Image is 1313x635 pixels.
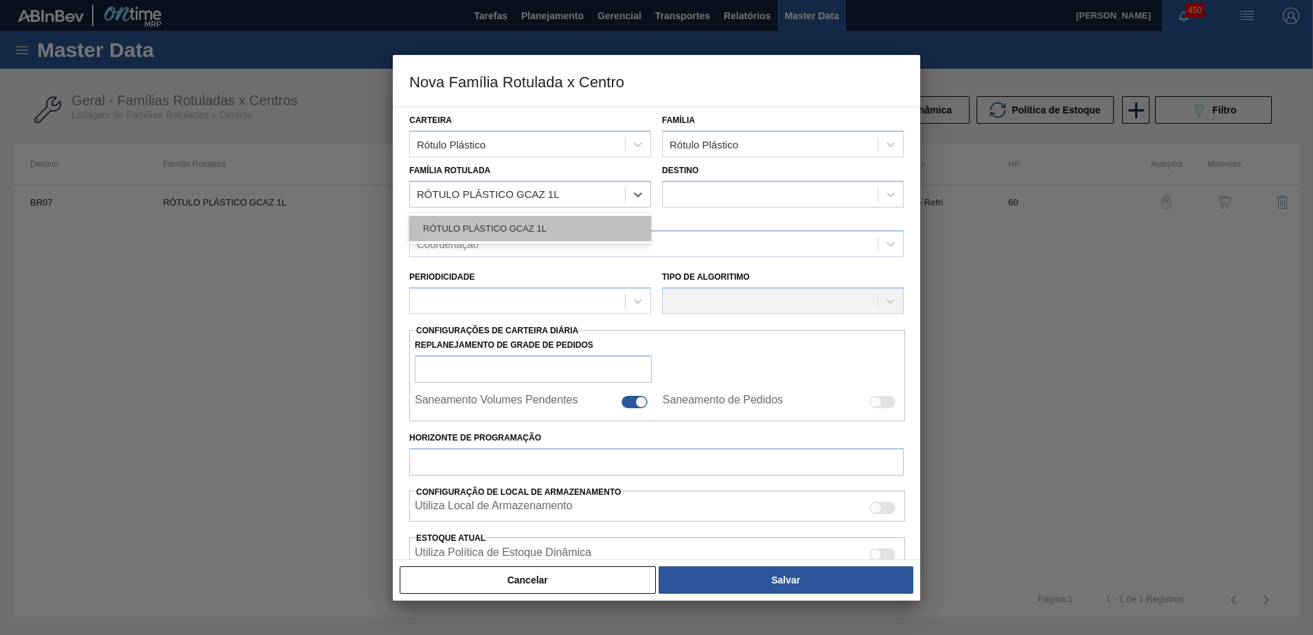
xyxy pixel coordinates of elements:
label: Quando ativada, o sistema irá exibir os estoques de diferentes locais de armazenamento. [415,500,572,516]
label: Saneamento Volumes Pendentes [415,394,578,410]
div: RÓTULO PLÁSTICO GCAZ 1L [409,216,651,241]
label: Horizonte de Programação [409,428,904,448]
button: Cancelar [400,566,656,594]
label: Família [662,115,695,125]
label: Tipo de Algoritimo [662,272,750,282]
button: Salvar [659,566,913,594]
div: Rótulo Plástico [670,138,738,150]
label: Carteira [409,115,452,125]
span: Configuração de Local de Armazenamento [416,487,621,497]
label: Saneamento de Pedidos [663,394,783,410]
label: Destino [662,166,698,175]
h3: Nova Família Rotulada x Centro [393,55,920,107]
label: Quando ativada, o sistema irá usar os estoques usando a Política de Estoque Dinâmica. [415,546,591,563]
div: Coordenação [417,238,479,250]
div: Rótulo Plástico [417,138,486,150]
label: Estoque Atual [416,533,486,543]
label: Periodicidade [409,272,475,282]
span: Configurações de Carteira Diária [416,326,578,335]
label: Replanejamento de Grade de Pedidos [415,335,652,355]
label: Família Rotulada [409,166,490,175]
